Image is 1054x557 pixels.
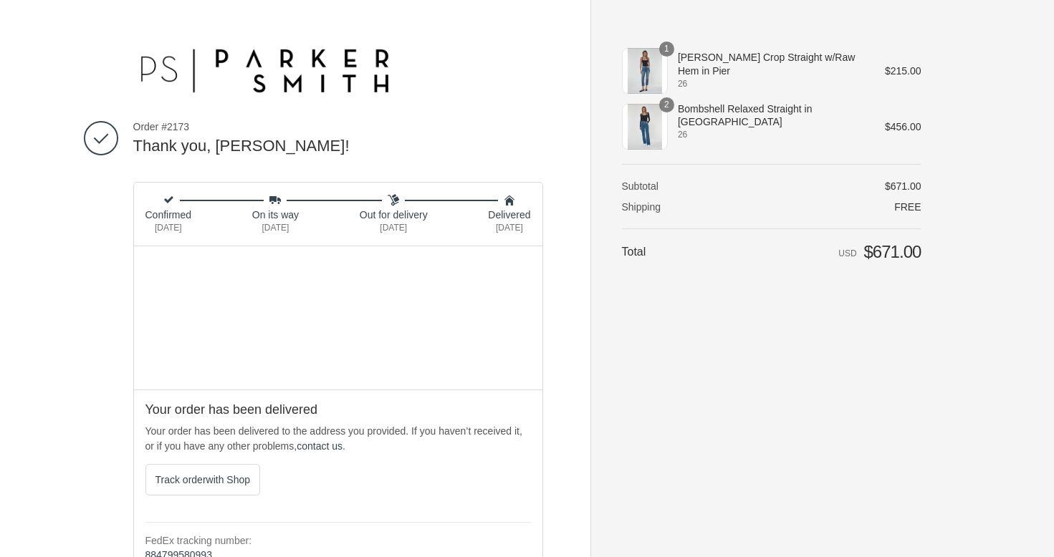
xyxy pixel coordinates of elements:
[145,402,531,418] h2: Your order has been delivered
[145,464,261,495] button: Track orderwith Shop
[659,97,674,112] span: 2
[894,201,921,213] span: Free
[496,221,523,234] span: [DATE]
[678,51,865,77] span: [PERSON_NAME] Crop Straight w/Raw Hem in Pier
[133,136,543,157] h2: Thank you, [PERSON_NAME]!
[622,201,661,213] span: Shipping
[145,535,252,546] strong: FedEx tracking number:
[488,208,530,221] span: Delivered
[838,248,856,258] span: USD
[659,42,674,57] span: 1
[885,121,921,132] span: $456.00
[678,102,865,128] span: Bombshell Relaxed Straight in [GEOGRAPHIC_DATA]
[206,474,250,485] span: with Shop
[133,40,394,97] img: Parker Smith
[622,180,707,193] th: Subtotal
[885,65,921,77] span: $215.00
[297,440,342,452] a: contact us
[678,128,865,141] span: 26
[145,424,531,454] p: Your order has been delivered to the address you provided. If you haven’t received it, or if you ...
[678,77,865,90] span: 26
[360,208,428,221] span: Out for delivery
[863,242,921,261] span: $671.00
[622,246,646,258] span: Total
[155,474,251,485] span: Track order
[145,208,192,221] span: Confirmed
[155,221,182,234] span: [DATE]
[252,208,299,221] span: On its way
[133,120,543,133] span: Order #2173
[134,246,542,389] div: Google map displaying pin point of shipping address: Little Silver, New Jersey
[885,180,921,192] span: $671.00
[262,221,289,234] span: [DATE]
[380,221,407,234] span: [DATE]
[134,246,543,389] iframe: Google map displaying pin point of shipping address: Little Silver, New Jersey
